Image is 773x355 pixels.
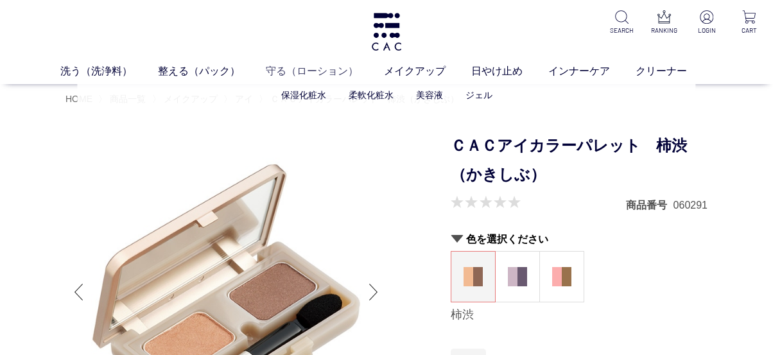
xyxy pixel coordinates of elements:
[266,64,384,79] a: 守る（ローション）
[673,198,708,212] dd: 060291
[370,13,403,51] img: logo
[540,252,584,302] a: 八重桜
[539,251,584,302] dl: 八重桜
[451,307,708,323] div: 柿渋
[65,266,91,318] div: Previous slide
[416,90,443,100] a: 美容液
[465,90,492,100] a: ジェル
[508,267,527,286] img: 紫陽花
[608,10,635,35] a: SEARCH
[650,10,677,35] a: RANKING
[693,10,720,35] a: LOGIN
[636,64,713,79] a: クリーナー
[451,232,708,246] h2: 色を選択ください
[548,64,636,79] a: インナーケア
[65,94,92,104] a: HOME
[495,251,540,302] dl: 紫陽花
[608,26,635,35] p: SEARCH
[626,198,673,212] dt: 商品番号
[451,132,708,189] h1: ＣＡＣアイカラーパレット 柿渋（かきしぶ）
[451,251,496,302] dl: 柿渋
[464,267,483,286] img: 柿渋
[158,64,266,79] a: 整える（パック）
[693,26,720,35] p: LOGIN
[650,26,677,35] p: RANKING
[552,267,571,286] img: 八重桜
[281,90,326,100] a: 保湿化粧水
[349,90,394,100] a: 柔軟化粧水
[471,64,548,79] a: 日やけ止め
[736,26,763,35] p: CART
[384,64,471,79] a: メイクアップ
[496,252,539,302] a: 紫陽花
[736,10,763,35] a: CART
[361,266,386,318] div: Next slide
[60,64,158,79] a: 洗う（洗浄料）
